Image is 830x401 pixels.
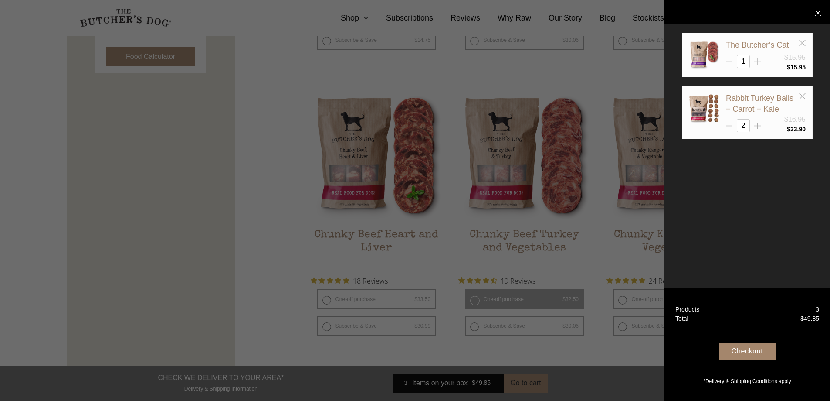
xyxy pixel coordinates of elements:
[784,114,806,125] div: $16.95
[787,64,790,71] span: $
[726,94,793,113] a: Rabbit Turkey Balls + Carrot + Kale
[787,64,806,71] bdi: 15.95
[675,314,688,323] div: Total
[784,52,806,63] div: $15.95
[800,315,819,322] bdi: 49.85
[675,305,699,314] div: Products
[719,343,776,360] div: Checkout
[787,126,806,133] bdi: 33.90
[816,305,819,314] div: 3
[787,126,790,133] span: $
[800,315,804,322] span: $
[664,288,830,401] a: Products 3 Total $49.85 Checkout
[689,40,719,70] img: The Butcher’s Cat
[726,41,789,49] a: The Butcher’s Cat
[664,375,830,385] a: *Delivery & Shipping Conditions apply
[689,93,719,123] img: Rabbit Turkey Balls + Carrot + Kale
